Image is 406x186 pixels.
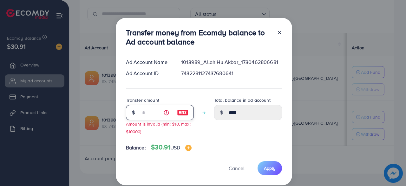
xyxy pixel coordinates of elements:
div: 1013989_Allah Hu Akbar_1730462806681 [176,59,287,66]
span: USD [170,144,180,151]
small: Amount is invalid (min: $10, max: $10000) [126,121,191,134]
label: Transfer amount [126,97,159,103]
div: 7432281127437680641 [176,70,287,77]
div: Ad Account Name [121,59,176,66]
h4: $30.91 [151,143,192,151]
span: Apply [264,165,276,171]
img: image [185,145,192,151]
button: Apply [258,161,282,175]
span: Balance: [126,144,146,151]
label: Total balance in ad account [214,97,271,103]
div: Ad Account ID [121,70,176,77]
span: Cancel [229,165,245,172]
img: image [177,109,188,116]
button: Cancel [221,161,252,175]
h3: Transfer money from Ecomdy balance to Ad account balance [126,28,272,46]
